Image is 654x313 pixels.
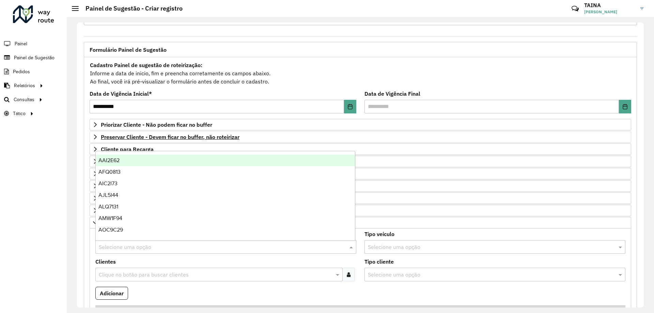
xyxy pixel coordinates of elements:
a: Rota Noturna/Vespertina [90,217,631,229]
button: Choose Date [619,100,631,113]
h2: Painel de Sugestão - Criar registro [79,5,183,12]
span: Relatórios [14,82,35,89]
span: Priorizar Cliente - Não podem ficar no buffer [101,122,212,127]
strong: Cadastro Painel de sugestão de roteirização: [90,62,202,68]
span: Cliente para Recarga [101,146,154,152]
span: Preservar Cliente - Devem ficar no buffer, não roteirizar [101,134,239,140]
ng-dropdown-panel: Options list [95,151,355,240]
span: [PERSON_NAME] [584,9,635,15]
a: Mapas Sugeridos: Placa-Cliente [90,180,631,192]
button: Adicionar [95,287,128,300]
label: Tipo veículo [364,230,394,238]
span: AOC9C29 [98,227,123,233]
a: Cliente Retira [90,168,631,179]
span: ALQ7131 [98,204,118,209]
button: Choose Date [344,100,356,113]
span: AJL5I44 [98,192,118,198]
span: Pedidos [13,68,30,75]
span: AFQ0813 [98,169,121,175]
a: Restrições Spot: Forma de Pagamento e Perfil de Descarga/Entrega [90,205,631,216]
a: Cliente para Multi-CDD/Internalização [90,156,631,167]
span: Consultas [14,96,34,103]
a: Cliente para Recarga [90,143,631,155]
label: Data de Vigência Final [364,90,420,98]
span: Painel de Sugestão [14,54,54,61]
a: Contato Rápido [568,1,582,16]
span: Tático [13,110,26,117]
label: Clientes [95,257,116,266]
a: Priorizar Cliente - Não podem ficar no buffer [90,119,631,130]
h3: TAINA [584,2,635,9]
div: Informe a data de inicio, fim e preencha corretamente os campos abaixo. Ao final, você irá pré-vi... [90,61,631,86]
span: Formulário Painel de Sugestão [90,47,167,52]
label: Data de Vigência Inicial [90,90,152,98]
span: Painel [15,40,27,47]
span: AIC2I73 [98,181,118,186]
a: Preservar Cliente - Devem ficar no buffer, não roteirizar [90,131,631,143]
label: Tipo cliente [364,257,394,266]
span: AMW1F94 [98,215,122,221]
a: Restrições FF: ACT [90,192,631,204]
span: AAI2E62 [98,157,120,163]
